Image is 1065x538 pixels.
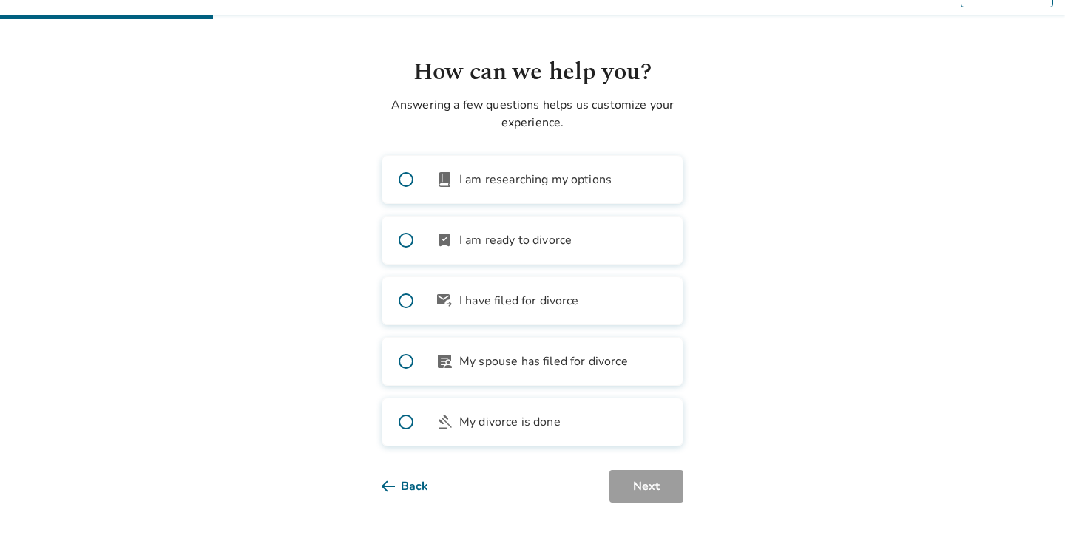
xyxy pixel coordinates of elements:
[382,96,683,132] p: Answering a few questions helps us customize your experience.
[459,292,579,310] span: I have filed for divorce
[436,231,453,249] span: bookmark_check
[382,470,452,503] button: Back
[436,292,453,310] span: outgoing_mail
[436,413,453,431] span: gavel
[382,55,683,90] h1: How can we help you?
[609,470,683,503] button: Next
[459,231,572,249] span: I am ready to divorce
[436,353,453,370] span: article_person
[459,413,561,431] span: My divorce is done
[459,171,612,188] span: I am researching my options
[459,353,628,370] span: My spouse has filed for divorce
[991,467,1065,538] iframe: Chat Widget
[436,171,453,188] span: book_2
